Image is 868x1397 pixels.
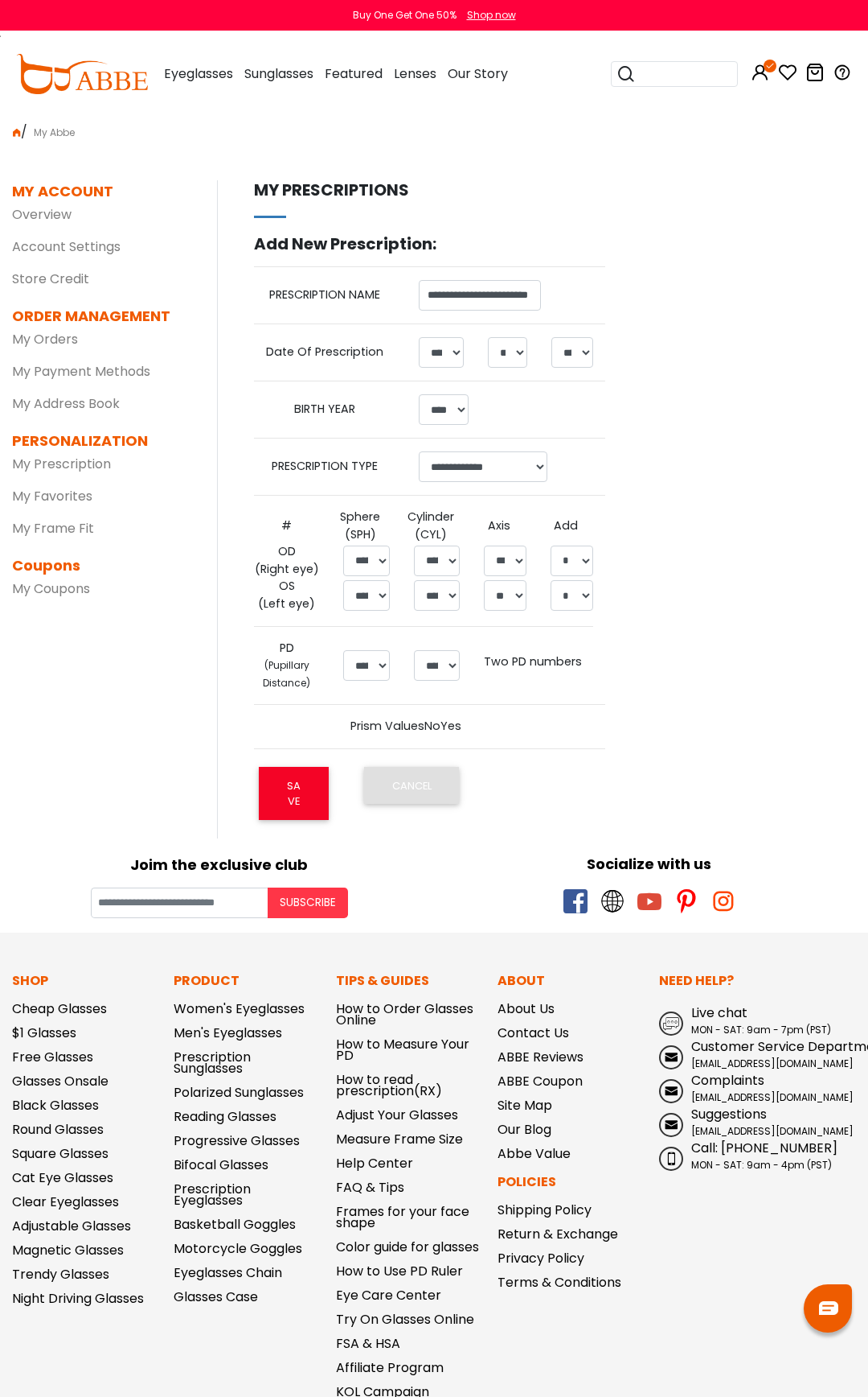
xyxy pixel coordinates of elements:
a: Black Glasses [12,1096,99,1115]
p: About [497,971,643,991]
p: Tips & Guides [336,971,481,991]
a: Progressive Glasses [174,1131,300,1150]
th: PD [254,640,331,692]
th: OD (Right eye) [254,543,331,578]
span: facebook [563,889,588,913]
a: Contact Us [497,1024,569,1042]
th: PRESCRIPTION TYPE [254,451,407,482]
input: Your email [91,888,268,918]
img: home.png [13,129,21,137]
a: Night Driving Glasses [12,1289,144,1308]
span: pinterest [674,889,698,913]
div: Shop now [467,8,516,23]
p: Shop [12,971,158,991]
a: Men's Eyeglasses [174,1024,282,1042]
a: FSA & HSA [336,1334,400,1353]
a: Account Settings [12,237,121,256]
a: Shipping Policy [497,1201,592,1219]
a: Measure Frame Size [336,1130,463,1148]
h5: Add New Prescription: [254,234,605,253]
th: Axis [472,509,538,543]
label: Two PD numbers [484,653,582,671]
a: Free Glasses [12,1048,93,1066]
a: Shop now [459,8,516,22]
span: MON - SAT: 9am - 4pm (PST) [691,1158,832,1172]
h5: My prescriptions [254,180,605,200]
a: Adjustable Glasses [12,1217,131,1235]
a: Privacy Policy [497,1249,584,1267]
a: Polarized Sunglasses [174,1083,304,1102]
dt: PERSONALIZATION [12,430,193,451]
a: My Frame Fit [12,519,94,538]
span: Lenses [394,64,436,83]
th: Add [538,509,605,543]
a: Complaints [EMAIL_ADDRESS][DOMAIN_NAME] [659,1071,856,1105]
a: Call: [PHONE_NUMBER] MON - SAT: 9am - 4pm (PST) [659,1139,856,1172]
a: Live chat MON - SAT: 9am - 7pm (PST) [659,1003,856,1037]
dt: MY ACCOUNT [12,180,113,202]
a: My Orders [12,330,78,348]
span: Live chat [691,1003,747,1022]
a: Bifocal Glasses [174,1156,268,1174]
a: Affiliate Program [336,1358,444,1377]
span: Our Story [448,64,508,83]
span: [EMAIL_ADDRESS][DOMAIN_NAME] [691,1090,854,1104]
p: Product [174,971,319,991]
a: Square Glasses [12,1144,108,1163]
span: Complaints [691,1071,764,1090]
a: My Prescription [12,455,111,473]
a: Reading Glasses [174,1107,276,1126]
span: youtube [637,889,661,913]
a: Prescription Eyeglasses [174,1180,251,1209]
img: abbeglasses.com [16,54,148,94]
span: instagram [711,889,735,913]
span: (Pupillary Distance) [263,658,310,690]
a: ABBE Coupon [497,1072,583,1090]
a: How to Use PD Ruler [336,1262,463,1280]
a: Color guide for glasses [336,1238,479,1256]
span: Suggestions [691,1105,767,1123]
a: Frames for your face shape [336,1202,469,1232]
th: Sphere (SPH) [331,509,401,543]
th: Prism Values No Yes [254,718,571,736]
span: My Abbe [27,126,81,139]
a: Suggestions [EMAIL_ADDRESS][DOMAIN_NAME] [659,1105,856,1139]
dt: ORDER MANAGEMENT [12,305,193,327]
span: Featured [325,64,383,83]
th: PRESCRIPTION NAME [254,280,407,311]
a: Store Credit [12,270,89,288]
a: Glasses Case [174,1288,258,1306]
a: Eye Care Center [336,1286,441,1304]
a: Adjust Your Glasses [336,1106,458,1124]
a: Women's Eyeglasses [174,999,305,1018]
a: Site Map [497,1096,552,1115]
a: ABBE Reviews [497,1048,583,1066]
a: Magnetic Glasses [12,1241,124,1259]
a: FAQ & Tips [336,1178,404,1197]
button: Subscribe [268,888,348,918]
span: Eyeglasses [164,64,233,83]
a: Help Center [336,1154,413,1172]
button: SAVE [259,767,329,820]
th: Cylinder (CYL) [402,509,472,543]
span: twitter [600,889,624,913]
a: Abbe Value [497,1144,571,1163]
th: BIRTH YEAR [254,394,407,425]
a: My Payment Methods [12,362,150,381]
a: Cheap Glasses [12,999,107,1018]
a: $1 Glasses [12,1024,76,1042]
a: Eyeglasses Chain [174,1263,282,1282]
a: How to read prescription(RX) [336,1070,442,1100]
th: Date Of Prescription [254,337,407,368]
span: MON - SAT: 9am - 7pm (PST) [691,1023,831,1036]
img: chat [819,1301,838,1315]
a: My Favorites [12,487,92,505]
a: Motorcycle Goggles [174,1239,302,1258]
a: Glasses Onsale [12,1072,108,1090]
a: Prescription Sunglasses [174,1048,251,1078]
a: How to Measure Your PD [336,1035,469,1065]
a: Return & Exchange [497,1225,618,1243]
span: [EMAIL_ADDRESS][DOMAIN_NAME] [691,1124,854,1138]
a: CANCEL [364,767,459,804]
th: OS (Left eye) [254,578,331,612]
